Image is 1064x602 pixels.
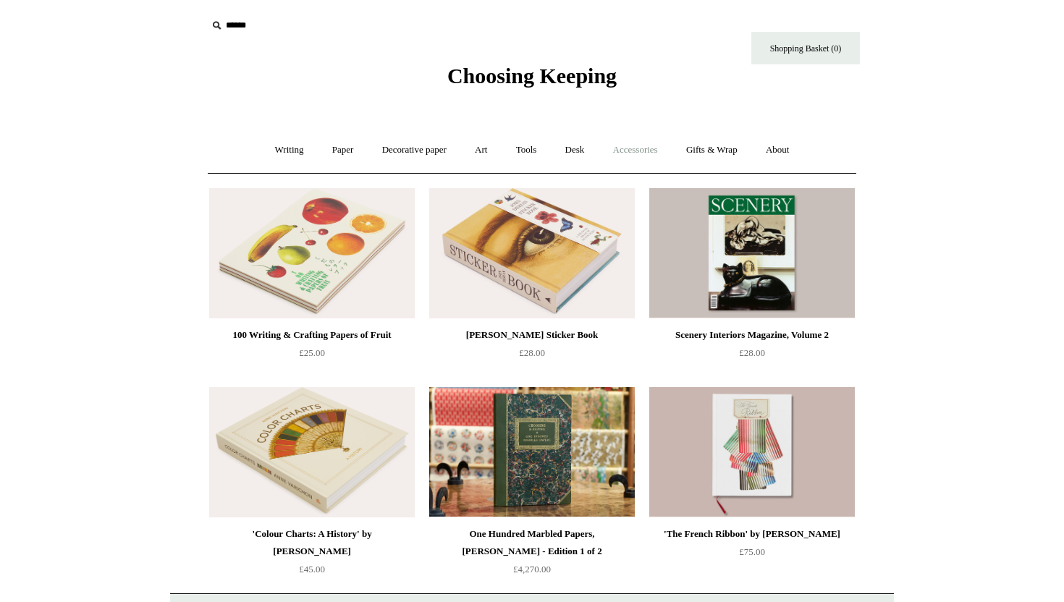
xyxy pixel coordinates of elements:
[649,387,855,517] img: 'The French Ribbon' by Suzanne Slesin
[447,75,617,85] a: Choosing Keeping
[429,387,635,517] a: One Hundred Marbled Papers, John Jeffery - Edition 1 of 2 One Hundred Marbled Papers, John Jeffer...
[447,64,617,88] span: Choosing Keeping
[673,131,751,169] a: Gifts & Wrap
[209,387,415,517] img: 'Colour Charts: A History' by Anne Varichon
[649,188,855,318] a: Scenery Interiors Magazine, Volume 2 Scenery Interiors Magazine, Volume 2
[209,387,415,517] a: 'Colour Charts: A History' by Anne Varichon 'Colour Charts: A History' by Anne Varichon
[209,326,415,386] a: 100 Writing & Crafting Papers of Fruit £25.00
[462,131,500,169] a: Art
[429,326,635,386] a: [PERSON_NAME] Sticker Book £28.00
[649,326,855,386] a: Scenery Interiors Magazine, Volume 2 £28.00
[299,564,325,575] span: £45.00
[319,131,367,169] a: Paper
[262,131,317,169] a: Writing
[653,525,851,543] div: 'The French Ribbon' by [PERSON_NAME]
[429,387,635,517] img: One Hundred Marbled Papers, John Jeffery - Edition 1 of 2
[369,131,460,169] a: Decorative paper
[429,525,635,585] a: One Hundred Marbled Papers, [PERSON_NAME] - Edition 1 of 2 £4,270.00
[600,131,671,169] a: Accessories
[519,347,545,358] span: £28.00
[653,326,851,344] div: Scenery Interiors Magazine, Volume 2
[209,525,415,585] a: 'Colour Charts: A History' by [PERSON_NAME] £45.00
[429,188,635,318] a: John Derian Sticker Book John Derian Sticker Book
[209,188,415,318] img: 100 Writing & Crafting Papers of Fruit
[213,525,411,560] div: 'Colour Charts: A History' by [PERSON_NAME]
[503,131,550,169] a: Tools
[209,188,415,318] a: 100 Writing & Crafting Papers of Fruit 100 Writing & Crafting Papers of Fruit
[753,131,803,169] a: About
[299,347,325,358] span: £25.00
[739,546,765,557] span: £75.00
[649,387,855,517] a: 'The French Ribbon' by Suzanne Slesin 'The French Ribbon' by Suzanne Slesin
[429,188,635,318] img: John Derian Sticker Book
[649,188,855,318] img: Scenery Interiors Magazine, Volume 2
[213,326,411,344] div: 100 Writing & Crafting Papers of Fruit
[649,525,855,585] a: 'The French Ribbon' by [PERSON_NAME] £75.00
[433,326,631,344] div: [PERSON_NAME] Sticker Book
[751,32,860,64] a: Shopping Basket (0)
[552,131,598,169] a: Desk
[433,525,631,560] div: One Hundred Marbled Papers, [PERSON_NAME] - Edition 1 of 2
[739,347,765,358] span: £28.00
[513,564,551,575] span: £4,270.00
